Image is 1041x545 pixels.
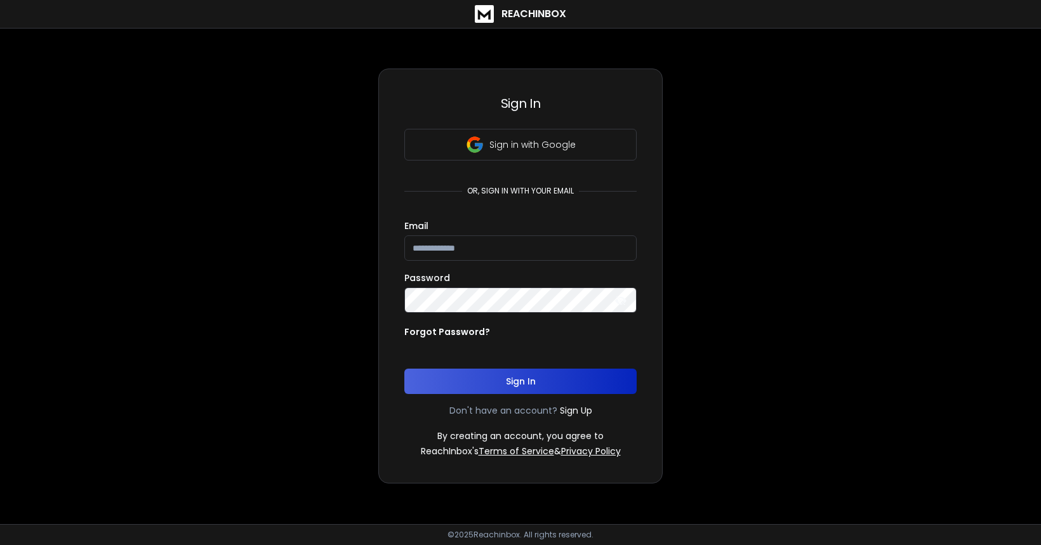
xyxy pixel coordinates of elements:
p: Forgot Password? [404,325,490,338]
p: Don't have an account? [449,404,557,417]
a: Privacy Policy [561,445,621,457]
img: logo [475,5,494,23]
h1: ReachInbox [501,6,566,22]
a: ReachInbox [475,5,566,23]
a: Terms of Service [479,445,554,457]
label: Email [404,221,428,230]
button: Sign in with Google [404,129,637,161]
p: By creating an account, you agree to [437,430,604,442]
p: Sign in with Google [489,138,576,151]
label: Password [404,273,450,282]
h3: Sign In [404,95,637,112]
p: © 2025 Reachinbox. All rights reserved. [448,530,593,540]
button: Sign In [404,369,637,394]
p: ReachInbox's & [421,445,621,457]
a: Sign Up [560,404,592,417]
p: or, sign in with your email [462,186,579,196]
